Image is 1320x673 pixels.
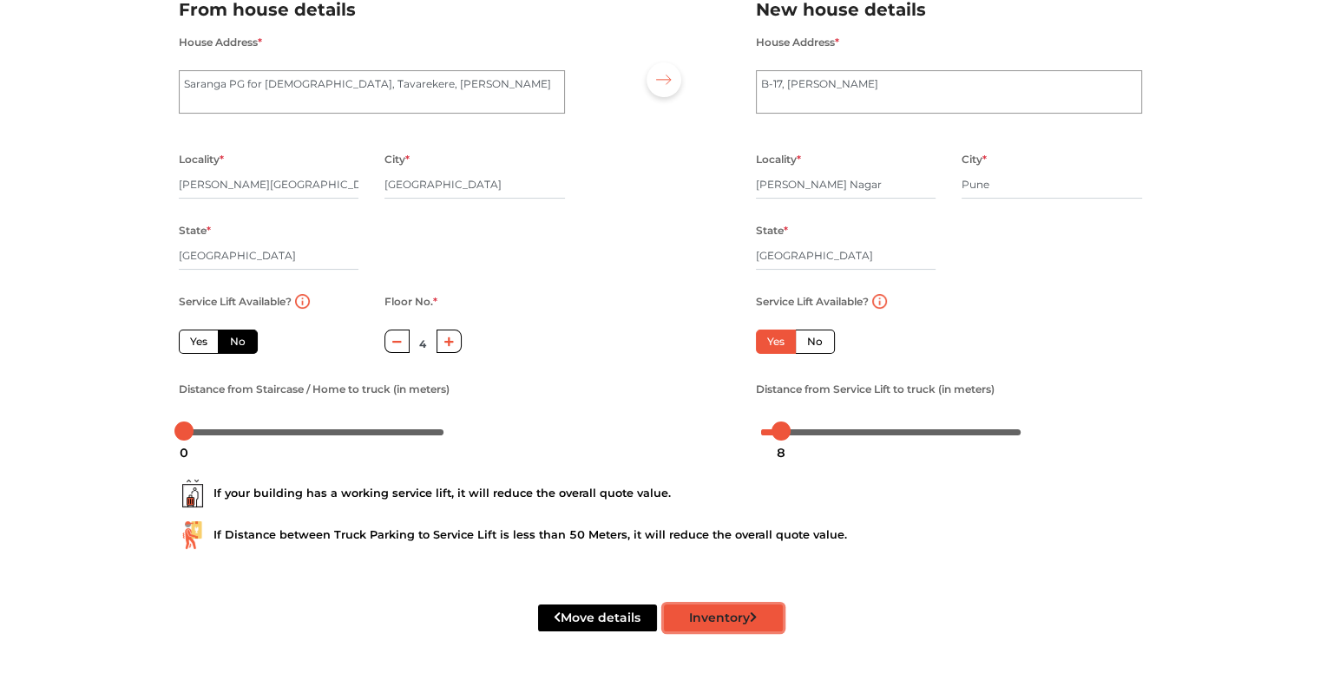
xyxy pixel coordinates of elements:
button: Move details [538,604,657,631]
label: House Address [179,31,262,54]
label: Locality [179,148,224,171]
div: 8 [770,438,792,467]
label: City [962,148,987,171]
label: Service Lift Available? [179,291,292,313]
label: State [179,219,211,242]
label: City [384,148,410,171]
label: Yes [179,330,219,354]
label: Floor No. [384,291,437,313]
img: ... [179,521,207,549]
label: No [218,330,258,354]
label: Service Lift Available? [756,291,869,313]
label: No [795,330,835,354]
div: If Distance between Truck Parking to Service Lift is less than 50 Meters, it will reduce the over... [179,521,1142,549]
label: Locality [756,148,801,171]
div: If your building has a working service lift, it will reduce the overall quote value. [179,480,1142,507]
label: House Address [756,31,839,54]
label: Distance from Staircase / Home to truck (in meters) [179,378,450,401]
textarea: Saranga PG for [DEMOGRAPHIC_DATA], Tavarekere, [PERSON_NAME] [179,70,565,114]
label: State [756,219,788,242]
div: 0 [173,438,195,467]
button: Inventory [664,604,783,631]
img: ... [179,480,207,507]
label: Yes [756,330,796,354]
label: Distance from Service Lift to truck (in meters) [756,378,995,401]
